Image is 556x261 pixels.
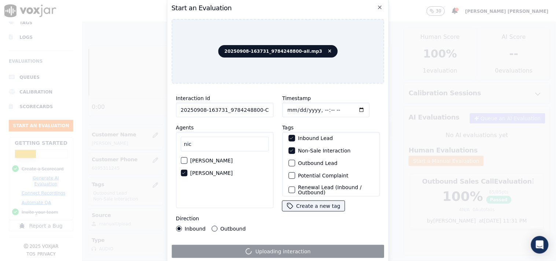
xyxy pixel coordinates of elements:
label: [PERSON_NAME] [190,170,233,176]
input: reference id, file name, etc [176,103,273,117]
label: Renewal Lead (Inbound / Outbound) [298,185,373,195]
input: Search Agents... [181,137,269,151]
label: Outbound [220,226,246,231]
label: Interaction Id [176,95,210,101]
label: Potential Complaint [298,173,348,178]
label: Tags [282,125,294,130]
label: Direction [176,216,199,221]
div: Open Intercom Messenger [531,236,549,254]
h2: Start an Evaluation [172,3,384,13]
label: Timestamp [282,95,311,101]
label: Agents [176,125,194,130]
label: Inbound [185,226,206,231]
button: Create a new tag [282,201,345,211]
label: [PERSON_NAME] [190,158,233,163]
label: Non-Sale Interaction [298,148,350,153]
span: 20250908-163731_9784248800-all.mp3 [218,45,338,58]
label: Outbound Lead [298,161,338,166]
label: Inbound Lead [298,136,333,141]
